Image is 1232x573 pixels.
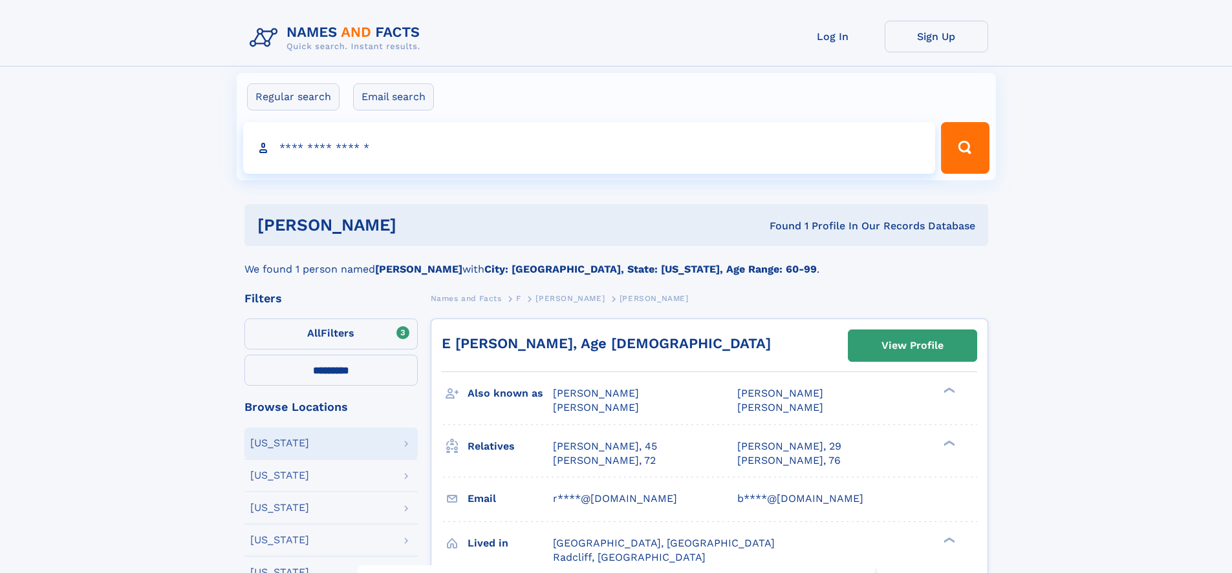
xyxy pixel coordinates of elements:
a: Log In [781,21,885,52]
label: Email search [353,83,434,110]
span: F [516,294,521,303]
div: [US_STATE] [250,535,309,545]
button: Search Button [941,122,989,174]
a: [PERSON_NAME], 76 [737,453,841,468]
div: View Profile [881,331,944,360]
a: [PERSON_NAME], 72 [553,453,656,468]
b: City: [GEOGRAPHIC_DATA], State: [US_STATE], Age Range: 60-99 [484,263,817,275]
a: Sign Up [885,21,988,52]
h1: [PERSON_NAME] [257,217,583,233]
h3: Relatives [468,435,553,457]
a: View Profile [848,330,977,361]
a: [PERSON_NAME], 29 [737,439,841,453]
img: Logo Names and Facts [244,21,431,56]
div: Filters [244,293,418,304]
a: [PERSON_NAME], 45 [553,439,657,453]
span: [PERSON_NAME] [553,387,639,399]
span: [PERSON_NAME] [737,387,823,399]
h3: Also known as [468,382,553,404]
div: [US_STATE] [250,470,309,481]
b: [PERSON_NAME] [375,263,462,275]
span: [GEOGRAPHIC_DATA], [GEOGRAPHIC_DATA] [553,537,775,549]
span: [PERSON_NAME] [553,401,639,413]
input: search input [243,122,936,174]
span: [PERSON_NAME] [737,401,823,413]
label: Regular search [247,83,340,110]
a: E [PERSON_NAME], Age [DEMOGRAPHIC_DATA] [442,335,771,351]
h3: Lived in [468,532,553,554]
div: ❯ [940,536,956,544]
div: Found 1 Profile In Our Records Database [583,219,975,233]
a: F [516,290,521,306]
span: All [307,327,321,339]
div: Browse Locations [244,401,418,413]
div: [US_STATE] [250,503,309,513]
h3: Email [468,488,553,510]
div: [US_STATE] [250,438,309,448]
a: Names and Facts [431,290,502,306]
a: [PERSON_NAME] [535,290,605,306]
div: We found 1 person named with . [244,246,988,277]
div: ❯ [940,439,956,447]
span: [PERSON_NAME] [620,294,689,303]
span: [PERSON_NAME] [535,294,605,303]
div: ❯ [940,386,956,395]
label: Filters [244,318,418,349]
span: Radcliff, [GEOGRAPHIC_DATA] [553,551,706,563]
